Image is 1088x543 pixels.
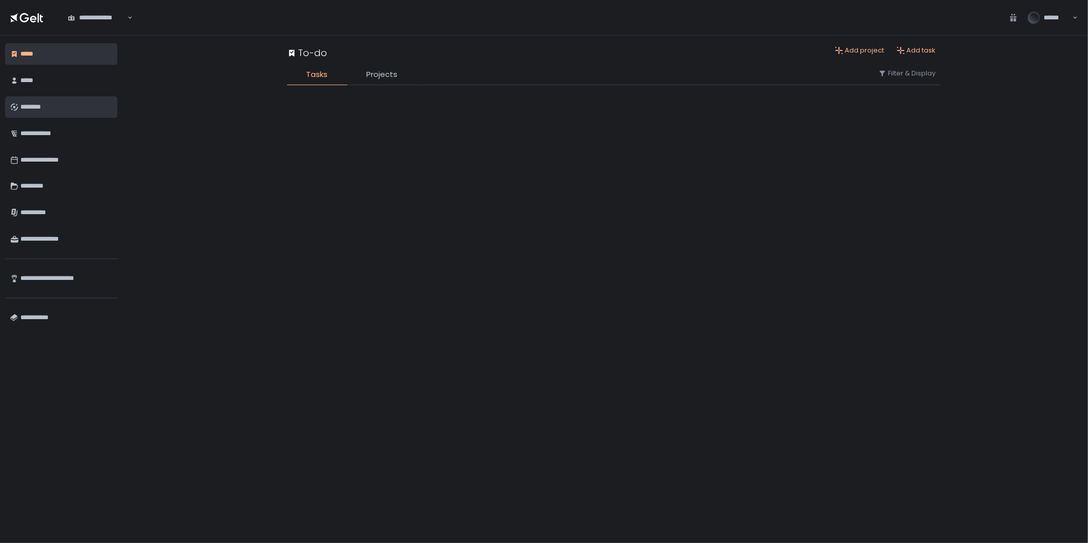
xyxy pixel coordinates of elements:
button: Add project [835,46,884,55]
span: Projects [367,69,398,81]
span: Tasks [307,69,328,81]
button: Add task [897,46,936,55]
div: Search for option [61,7,133,28]
div: To-do [287,46,327,60]
button: Filter & Display [878,69,936,78]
